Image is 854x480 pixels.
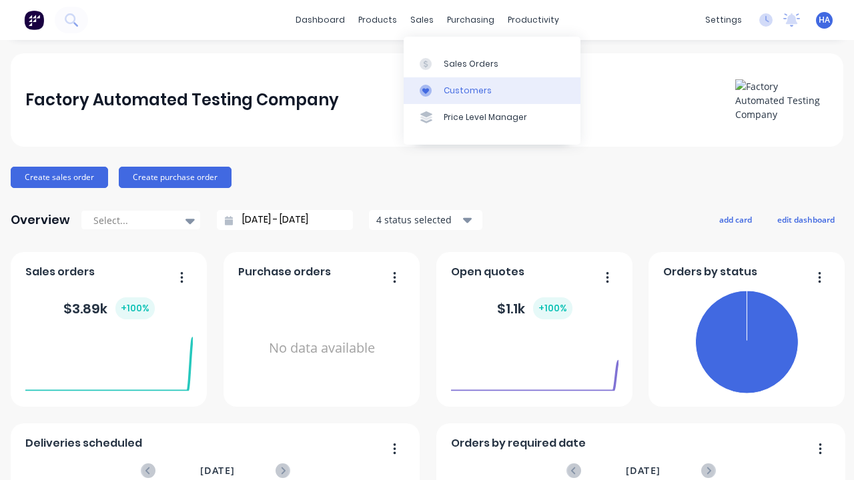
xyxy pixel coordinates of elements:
[404,50,580,77] a: Sales Orders
[404,104,580,131] a: Price Level Manager
[11,207,70,233] div: Overview
[369,210,482,230] button: 4 status selected
[440,10,501,30] div: purchasing
[25,435,142,451] span: Deliveries scheduled
[115,297,155,319] div: + 100 %
[711,211,761,228] button: add card
[663,264,757,280] span: Orders by status
[699,10,749,30] div: settings
[119,167,232,188] button: Create purchase order
[404,10,440,30] div: sales
[376,213,460,227] div: 4 status selected
[819,14,830,26] span: HA
[25,264,95,280] span: Sales orders
[289,10,352,30] a: dashboard
[238,264,331,280] span: Purchase orders
[735,79,829,121] img: Factory Automated Testing Company
[444,111,527,123] div: Price Level Manager
[451,264,524,280] span: Open quotes
[404,77,580,104] a: Customers
[25,87,339,113] div: Factory Automated Testing Company
[200,463,235,478] span: [DATE]
[451,435,586,451] span: Orders by required date
[769,211,843,228] button: edit dashboard
[444,58,498,70] div: Sales Orders
[238,285,406,411] div: No data available
[626,463,661,478] span: [DATE]
[352,10,404,30] div: products
[501,10,566,30] div: productivity
[533,297,572,319] div: + 100 %
[24,10,44,30] img: Factory
[444,85,492,97] div: Customers
[63,297,155,319] div: $ 3.89k
[497,297,572,319] div: $ 1.1k
[11,167,108,188] button: Create sales order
